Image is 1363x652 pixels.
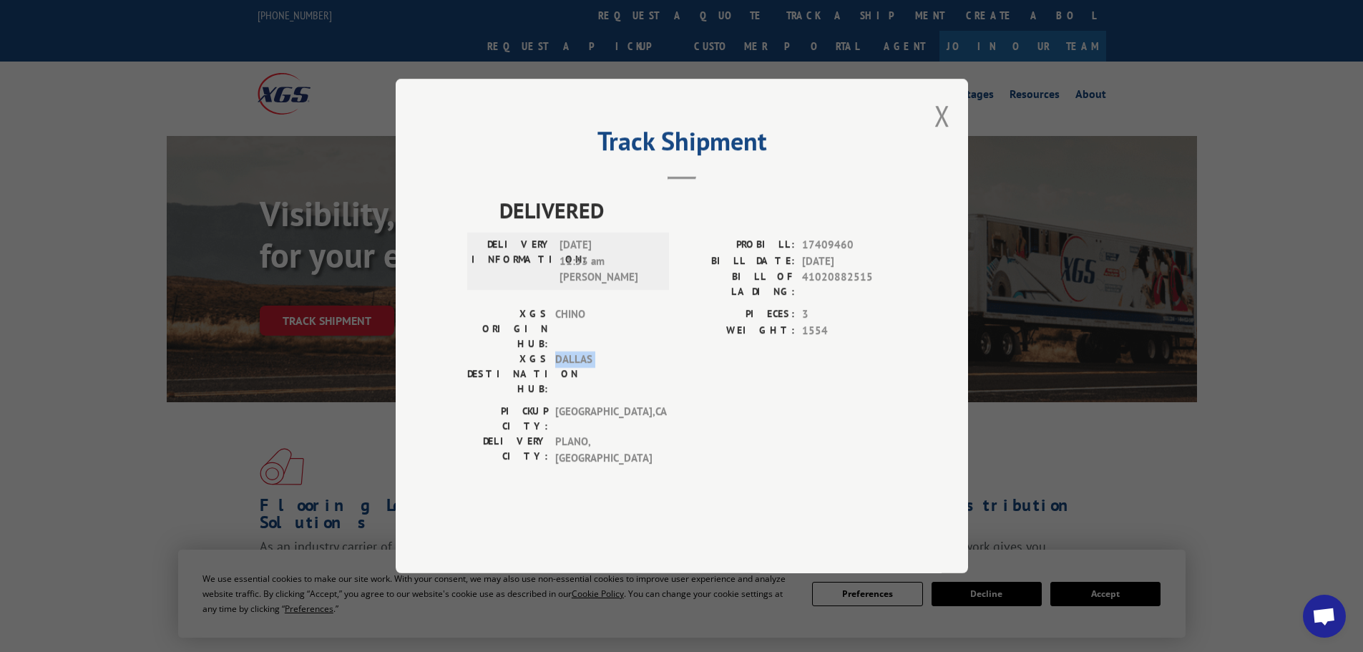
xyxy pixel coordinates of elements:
span: DALLAS [555,351,652,396]
label: DELIVERY INFORMATION: [472,237,552,286]
span: DELIVERED [499,194,897,226]
label: WEIGHT: [682,323,795,339]
span: [DATE] 11:53 am [PERSON_NAME] [560,237,656,286]
span: 3 [802,306,897,323]
span: 41020882515 [802,269,897,299]
button: Close modal [934,97,950,135]
a: Open chat [1303,595,1346,638]
label: PIECES: [682,306,795,323]
label: PROBILL: [682,237,795,253]
span: CHINO [555,306,652,351]
span: 17409460 [802,237,897,253]
label: XGS ORIGIN HUB: [467,306,548,351]
span: [DATE] [802,253,897,270]
label: PICKUP CITY: [467,404,548,434]
label: BILL OF LADING: [682,269,795,299]
h2: Track Shipment [467,131,897,158]
span: PLANO , [GEOGRAPHIC_DATA] [555,434,652,466]
label: XGS DESTINATION HUB: [467,351,548,396]
label: DELIVERY CITY: [467,434,548,466]
span: 1554 [802,323,897,339]
span: [GEOGRAPHIC_DATA] , CA [555,404,652,434]
label: BILL DATE: [682,253,795,270]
